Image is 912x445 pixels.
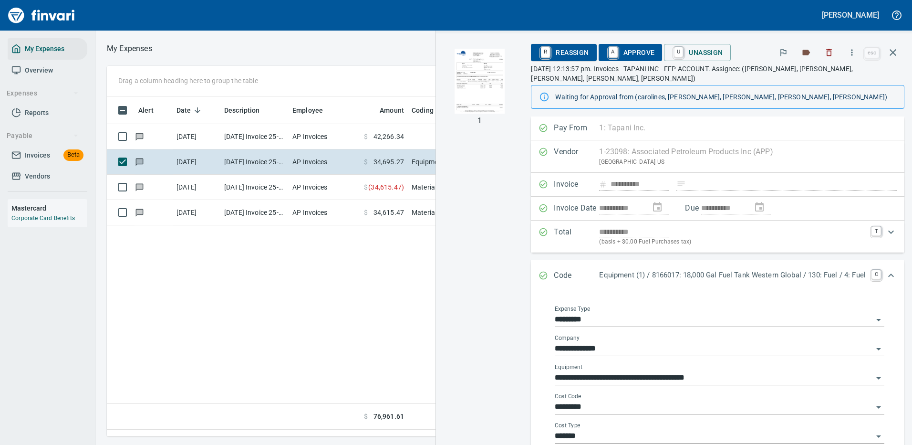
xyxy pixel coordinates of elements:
td: AP Invoices [289,149,360,175]
td: AP Invoices [289,124,360,149]
span: ( 34,615.47 ) [368,182,404,192]
button: More [841,42,862,63]
td: Equipment (1) / 8166017: 18,000 Gal Fuel Tank Western Global / 130: Fuel / 4: Fuel [408,149,521,175]
td: [DATE] [173,124,220,149]
span: Date [176,105,204,116]
p: Drag a column heading here to group the table [118,76,258,85]
label: Cost Code [555,393,581,399]
label: Equipment [555,364,582,370]
a: My Expenses [8,38,87,60]
p: 1 [477,115,482,127]
span: Has messages [135,184,145,190]
span: $ [364,412,368,422]
span: Has messages [135,209,145,215]
td: [DATE] Invoice 25-485103 from Associated Petroleum Products Inc (APP) (1-23098) [220,200,289,225]
span: Vendors [25,170,50,182]
span: Has messages [135,133,145,139]
span: Expenses [7,87,79,99]
a: R [541,47,550,57]
span: Employee [292,105,323,116]
td: [DATE] Invoice 25-492035 from Associated Petroleum Products Inc (APP) (1-23098) [220,124,289,149]
td: Material (1) / 8166017: 18,000 Gal Fuel Tank Western Global - Tualatin / 8530: On Road Diesel / -... [408,175,521,200]
button: Open [872,401,885,414]
span: Unassign [672,44,723,61]
button: Open [872,313,885,327]
p: Code [554,270,599,282]
label: Cost Type [555,423,580,428]
p: My Expenses [107,43,152,54]
h6: Mastercard [11,203,87,213]
a: A [609,47,618,57]
span: Description [224,105,272,116]
span: Overview [25,64,53,76]
a: Reports [8,102,87,124]
span: Amount [367,105,404,116]
p: (basis + $0.00 Fuel Purchases tax) [599,237,866,247]
img: Page 1 [447,49,512,114]
span: Reports [25,107,49,119]
div: Expand [531,260,904,292]
span: Employee [292,105,335,116]
label: Company [555,335,580,341]
h5: [PERSON_NAME] [822,10,879,20]
button: [PERSON_NAME] [819,8,881,22]
button: UUnassign [664,44,730,61]
span: Coding [412,105,446,116]
p: Equipment (1) / 8166017: 18,000 Gal Fuel Tank Western Global / 130: Fuel / 4: Fuel [599,270,866,281]
span: Payable [7,130,79,142]
td: [DATE] Invoice 25-485103C from Associated Petroleum Products Inc (APP) (1-23098) [220,175,289,200]
span: $ [364,157,368,167]
a: T [871,226,881,236]
td: AP Invoices [289,200,360,225]
p: [DATE] 12:13:57 pm. Invoices - TAPANI INC - FFP ACCOUNT. Assignee: ([PERSON_NAME], [PERSON_NAME],... [531,64,904,83]
td: Material (1) / 8166017: 18,000 Gal Fuel Tank Western Global - Tualatin / 8530: On Road Diesel / 9500 [408,200,521,225]
label: Expense Type [555,306,590,312]
p: Total [554,226,599,247]
a: InvoicesBeta [8,145,87,166]
td: [DATE] [173,149,220,175]
span: Beta [63,149,83,160]
button: RReassign [531,44,596,61]
a: C [871,270,881,279]
button: Flag [773,42,794,63]
span: 76,961.61 [373,412,404,422]
button: Labels [796,42,817,63]
td: [DATE] [173,175,220,200]
button: Payable [3,127,83,145]
a: Overview [8,60,87,81]
div: Waiting for Approval from (carolines, [PERSON_NAME], [PERSON_NAME], [PERSON_NAME], [PERSON_NAME]) [555,88,896,106]
img: Finvari [6,4,77,27]
span: 34,615.47 [373,208,404,217]
div: Expand [531,221,904,253]
span: Date [176,105,191,116]
span: Close invoice [862,41,904,64]
span: $ [364,132,368,141]
td: [DATE] [173,200,220,225]
a: U [674,47,683,57]
span: Approve [606,44,655,61]
button: Discard [819,42,839,63]
span: Coding [412,105,434,116]
span: $ [364,182,368,192]
td: [DATE] Invoice 25-485103A from Associated Petroleum Products Inc (APP) (1-23098) [220,149,289,175]
span: My Expenses [25,43,64,55]
span: Alert [138,105,166,116]
span: Amount [380,105,404,116]
a: esc [865,48,879,58]
button: Open [872,371,885,385]
span: Alert [138,105,154,116]
span: 42,266.34 [373,132,404,141]
button: Open [872,342,885,356]
span: Description [224,105,260,116]
span: Has messages [135,159,145,165]
button: Open [872,430,885,443]
nav: breadcrumb [107,43,152,54]
a: Vendors [8,166,87,187]
a: Corporate Card Benefits [11,215,75,222]
span: $ [364,208,368,217]
button: Expenses [3,85,83,102]
td: AP Invoices [289,175,360,200]
span: Reassign [539,44,589,61]
span: 34,695.27 [373,157,404,167]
